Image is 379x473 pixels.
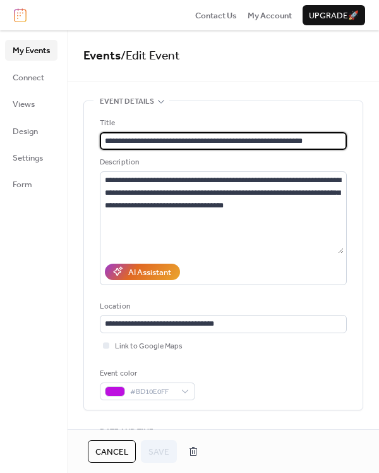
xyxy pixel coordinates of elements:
span: Settings [13,152,43,164]
div: Title [100,117,344,130]
span: / Edit Event [121,44,180,68]
div: AI Assistant [128,266,171,279]
span: Event details [100,95,154,108]
span: My Events [13,44,50,57]
span: #BD10E0FF [130,386,175,398]
span: Date and time [100,426,153,438]
span: Form [13,178,32,191]
a: My Account [248,9,292,21]
img: logo [14,8,27,22]
span: Link to Google Maps [115,340,183,353]
a: Design [5,121,57,141]
button: Upgrade🚀 [303,5,365,25]
span: Views [13,98,35,111]
div: Location [100,300,344,313]
span: Cancel [95,446,128,458]
button: Cancel [88,440,136,463]
span: Design [13,125,38,138]
a: Form [5,174,57,194]
span: Connect [13,71,44,84]
div: Event color [100,367,193,380]
a: Connect [5,67,57,87]
a: Events [83,44,121,68]
button: AI Assistant [105,264,180,280]
a: Contact Us [195,9,237,21]
a: Settings [5,147,57,168]
a: My Events [5,40,57,60]
div: Description [100,156,344,169]
span: Upgrade 🚀 [309,9,359,22]
a: Views [5,94,57,114]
